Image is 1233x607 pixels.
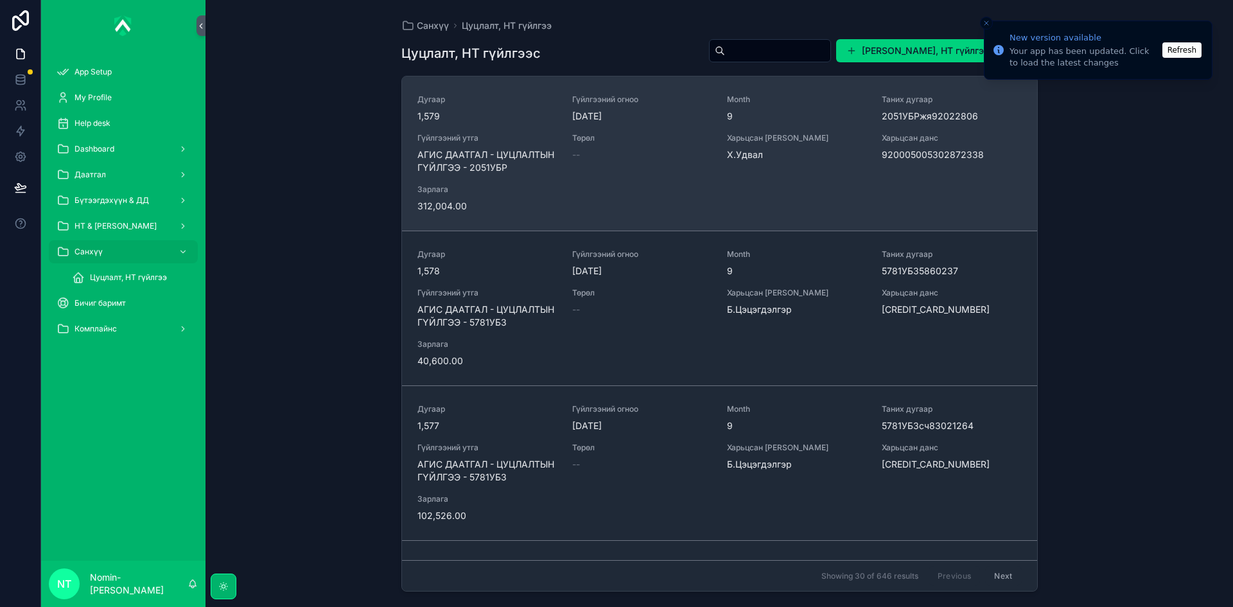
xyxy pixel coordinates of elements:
span: Дугаар [417,249,557,260]
div: New version available [1010,31,1159,44]
p: Nomin-[PERSON_NAME] [90,571,188,597]
span: 312,004.00 [417,200,557,213]
a: Dashboard [49,137,198,161]
span: Б.Цэцэгдэлгэр [727,303,866,316]
span: Дугаар [417,94,557,105]
span: Дугаар [417,404,557,414]
span: Month [727,404,866,414]
a: Дугаар1,579Гүйлгээний огноо[DATE]Month9Таних дугаар2051УБРжя92022806Гүйлгээний утгаАГИС ДААТГАЛ -... [402,76,1037,231]
span: Цуцлалт, НТ гүйлгээ [90,272,167,283]
a: Бичиг баримт [49,292,198,315]
span: Гүйлгээний огноо [572,94,712,105]
span: Гүйлгээний огноо [572,559,712,569]
span: НТ & [PERSON_NAME] [74,221,157,231]
span: [DATE] [572,265,712,277]
span: Бичиг баримт [74,298,126,308]
span: Гүйлгээний огноо [572,249,712,260]
span: 1,579 [417,110,557,123]
span: 9 [727,419,866,432]
span: 2051УБРжя92022806 [882,110,1021,123]
a: Help desk [49,112,198,135]
span: 1,578 [417,265,557,277]
a: App Setup [49,60,198,84]
a: Бүтээгдэхүүн & ДД [49,189,198,212]
span: Харьцсан данс [882,288,1021,298]
a: Цуцлалт, НТ гүйлгээ [64,266,198,289]
span: Showing 30 of 646 results [821,571,918,581]
a: Дугаар1,578Гүйлгээний огноо[DATE]Month9Таних дугаар5781УБЗ5860237Гүйлгээний утгаАГИС ДААТГАЛ - ЦУ... [402,231,1037,385]
span: Month [727,559,866,569]
span: [CREDIT_CARD_NUMBER] [882,458,1021,471]
span: Санхүү [417,19,449,32]
span: My Profile [74,92,112,103]
a: Цуцлалт, НТ гүйлгээ [462,19,552,32]
span: Гүйлгээний утга [417,133,557,143]
a: My Profile [49,86,198,109]
span: [DATE] [572,419,712,432]
span: 1,577 [417,419,557,432]
span: 40,600.00 [417,355,557,367]
span: 5781УБЗсч83021264 [882,419,1021,432]
span: 9 [727,110,866,123]
a: Дугаар1,577Гүйлгээний огноо[DATE]Month9Таних дугаар5781УБЗсч83021264Гүйлгээний утгаАГИС ДААТГАЛ -... [402,385,1037,540]
button: Refresh [1162,42,1202,58]
span: Даатгал [74,170,106,180]
span: Төрөл [572,288,712,298]
span: 9 [727,265,866,277]
a: Санхүү [49,240,198,263]
span: Харьцсан данс [882,443,1021,453]
span: 102,526.00 [417,509,557,522]
span: Төрөл [572,443,712,453]
img: App logo [114,15,132,36]
span: Help desk [74,118,110,128]
span: App Setup [74,67,112,77]
span: Харьцсан данс [882,133,1021,143]
span: Таних дугаар [882,404,1021,414]
span: 920005005302872338 [882,148,1021,161]
span: NT [57,576,71,592]
a: Санхүү [401,19,449,32]
span: Санхүү [74,247,103,257]
div: scrollable content [41,51,205,357]
span: Таних дугаар [882,559,1021,569]
span: Харьцсан [PERSON_NAME] [727,133,866,143]
a: Даатгал [49,163,198,186]
span: Комплайнс [74,324,117,334]
span: -- [572,303,580,316]
a: Комплайнс [49,317,198,340]
span: [DATE] [572,110,712,123]
span: Таних дугаар [882,94,1021,105]
a: НТ & [PERSON_NAME] [49,215,198,238]
span: Дугаар [417,559,557,569]
span: -- [572,148,580,161]
span: Month [727,249,866,260]
span: Х.Удвал [727,148,866,161]
span: Б.Цэцэгдэлгэр [727,458,866,471]
span: Dashboard [74,144,114,154]
button: Next [985,566,1021,586]
span: Зарлага [417,494,557,504]
span: 5781УБЗ5860237 [882,265,1021,277]
span: АГИС ДААТГАЛ - ЦУЦЛАЛТЫН ГҮЙЛГЭЭ - 2051УБР [417,148,557,174]
span: Харьцсан [PERSON_NAME] [727,288,866,298]
span: Month [727,94,866,105]
span: АГИС ДААТГАЛ - ЦУЦЛАЛТЫН ГҮЙЛГЭЭ - 5781УБЗ [417,303,557,329]
span: -- [572,458,580,471]
span: Бүтээгдэхүүн & ДД [74,195,149,206]
div: Your app has been updated. Click to load the latest changes [1010,46,1159,69]
span: Гүйлгээний утга [417,288,557,298]
span: АГИС ДААТГАЛ - ЦУЦЛАЛТЫН ГҮЙЛГЭЭ - 5781УБЗ [417,458,557,484]
span: [CREDIT_CARD_NUMBER] [882,303,1021,316]
button: Close toast [980,17,993,30]
h1: Цуцлалт, НТ гүйлгээс [401,44,541,62]
span: Гүйлгээний утга [417,443,557,453]
button: [PERSON_NAME], НТ гүйлгээ оруулах [836,39,1038,62]
span: Гүйлгээний огноо [572,404,712,414]
span: Зарлага [417,184,557,195]
span: Төрөл [572,133,712,143]
span: Зарлага [417,339,557,349]
span: Таних дугаар [882,249,1021,260]
span: Харьцсан [PERSON_NAME] [727,443,866,453]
